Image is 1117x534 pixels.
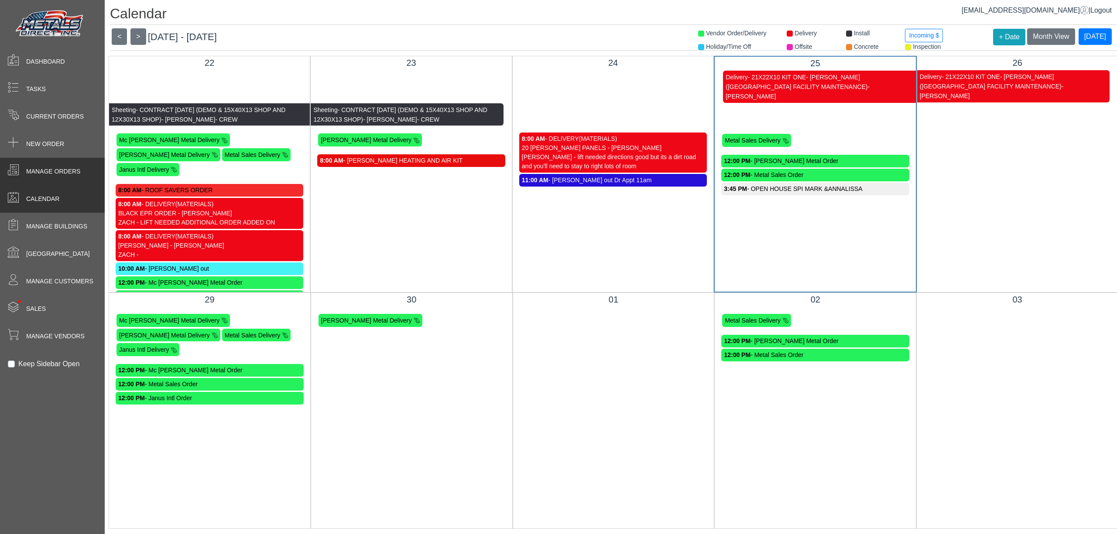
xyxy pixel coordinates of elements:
span: [PERSON_NAME] Metal Delivery [119,151,210,158]
div: - Metal Sales Order [724,170,906,180]
div: - [PERSON_NAME] out [118,264,301,273]
strong: 3:45 PM [724,185,747,192]
span: - [PERSON_NAME] [161,116,216,122]
div: - [PERSON_NAME] out Dr Appt 11am [522,176,704,185]
span: (MATERIALS) [175,201,214,207]
span: Calendar [26,194,59,204]
div: 30 [318,293,506,306]
a: [EMAIL_ADDRESS][DOMAIN_NAME] [962,7,1089,14]
strong: 8:00 AM [320,157,343,164]
span: (MATERIALS) [175,233,214,240]
span: - [PERSON_NAME] [920,83,1064,99]
span: - CONTRACT [DATE] (DEMO & 15X40X13 SHOP AND 12X30X13 SHOP) [112,106,285,123]
div: 29 [116,293,304,306]
span: Tasks [26,85,46,94]
span: [GEOGRAPHIC_DATA] [26,249,90,258]
span: - [PERSON_NAME] [726,83,870,100]
label: Keep Sidebar Open [18,359,80,369]
span: [PERSON_NAME] Metal Delivery [321,136,411,143]
span: Delivery [726,74,748,81]
div: - Metal Sales Order [118,292,301,301]
span: Vendor Order/Delivery [706,30,767,37]
span: Manage Vendors [26,332,85,341]
strong: 8:00 AM [522,135,545,142]
strong: 12:00 PM [118,395,145,401]
span: Mc [PERSON_NAME] Metal Delivery [119,136,219,143]
strong: 12:00 PM [724,157,750,164]
span: Install [854,30,870,37]
span: Manage Customers [26,277,93,286]
span: Mc [PERSON_NAME] Metal Delivery [119,317,219,324]
div: 03 [923,293,1111,306]
div: - Metal Sales Order [118,380,301,389]
span: Metal Sales Delivery [225,151,281,158]
span: [PERSON_NAME] Metal Delivery [321,317,412,324]
span: Metal Sales Delivery [725,317,781,324]
span: - 21X22X10 KIT ONE [942,73,1000,80]
div: 02 [721,293,909,306]
strong: 12:00 PM [118,279,145,286]
div: - ROOF SAVERS ORDER [118,186,301,195]
span: Janus Intl Delivery [119,166,169,173]
span: Manage Orders [26,167,80,176]
button: Incoming $ [905,29,942,42]
strong: 11:00 AM [522,177,548,184]
div: - Metal Sales Order [724,350,907,360]
span: Inspection [913,43,941,50]
div: [PERSON_NAME] - [PERSON_NAME] [118,241,301,250]
div: 22 [116,56,303,69]
span: Metal Sales Delivery [725,137,781,144]
strong: 12:00 PM [724,351,750,358]
span: Concrete [854,43,879,50]
div: BLACK EPR ORDER - [PERSON_NAME] [118,209,301,218]
span: Manage Buildings [26,222,87,231]
span: Sales [26,304,46,313]
span: Janus Intl Delivery [119,346,169,353]
div: - DELIVERY [522,134,704,143]
div: - Mc [PERSON_NAME] Metal Order [118,366,301,375]
span: (MATERIALS) [579,135,617,142]
div: 01 [520,293,708,306]
span: Dashboard [26,57,65,66]
div: - [PERSON_NAME] Metal Order [724,156,906,166]
span: - CREW [215,116,237,122]
button: < [112,28,127,45]
strong: 8:00 AM [118,201,141,207]
div: 23 [317,56,505,69]
div: 20 [PERSON_NAME] PANELS - [PERSON_NAME] [522,143,704,153]
div: - OPEN HOUSE SPI MARK &ANNALISSA [724,184,906,194]
div: - Janus Intl Order [118,394,301,403]
span: [DATE] - [DATE] [148,31,217,42]
strong: 12:00 PM [724,337,750,344]
div: [PERSON_NAME] - lift needed directions good but its a dirt road and you'll need to stay to right ... [522,153,704,171]
div: - [PERSON_NAME] Metal Order [724,337,907,346]
span: Offsite [795,43,812,50]
strong: 10:00 AM [118,265,145,272]
span: - CREW [417,116,439,122]
div: 25 [721,57,909,70]
h1: Calendar [110,5,1117,25]
strong: 12:00 PM [724,171,750,178]
span: - CONTRACT [DATE] (DEMO & 15X40X13 SHOP AND 12X30X13 SHOP) [313,106,487,123]
div: 24 [519,56,707,69]
strong: 12:00 PM [118,381,145,388]
div: 26 [924,56,1111,69]
strong: 8:00 AM [118,233,141,240]
div: - DELIVERY [118,232,301,241]
span: - [PERSON_NAME] ([GEOGRAPHIC_DATA] FACILITY MAINTENANCE) [726,74,867,90]
span: Holiday/Time Off [706,43,751,50]
strong: 12:00 PM [118,367,145,374]
button: Month View [1027,28,1075,45]
img: Metals Direct Inc Logo [13,8,87,40]
div: ZACH - LIFT NEEDED ADDITIONAL ORDER ADDED ON [118,218,301,227]
div: - DELIVERY [118,200,301,209]
div: ZACH - [118,250,301,259]
span: Month View [1033,33,1069,40]
div: | [962,5,1112,16]
span: Sheeting [313,106,337,113]
span: [PERSON_NAME] Metal Delivery [119,331,210,338]
button: + Date [993,29,1025,45]
span: Metal Sales Delivery [225,331,281,338]
span: Sheeting [112,106,136,113]
span: • [8,287,31,316]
